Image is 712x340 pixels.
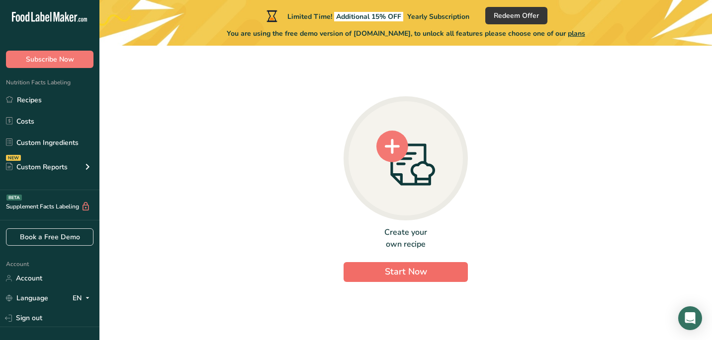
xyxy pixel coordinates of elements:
[568,29,585,38] span: plans
[344,226,468,250] div: Create your own recipe
[265,10,469,22] div: Limited Time!
[407,12,469,21] span: Yearly Subscription
[73,292,93,304] div: EN
[485,7,547,24] button: Redeem Offer
[6,289,48,307] a: Language
[6,162,68,172] div: Custom Reports
[227,28,585,39] span: You are using the free demo version of [DOMAIN_NAME], to unlock all features please choose one of...
[385,266,427,277] span: Start Now
[344,262,468,282] button: Start Now
[678,306,702,330] div: Open Intercom Messenger
[6,155,21,161] div: NEW
[334,12,403,21] span: Additional 15% OFF
[6,195,22,201] div: BETA
[6,228,93,246] a: Book a Free Demo
[26,54,74,65] span: Subscribe Now
[6,51,93,68] button: Subscribe Now
[494,10,539,21] span: Redeem Offer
